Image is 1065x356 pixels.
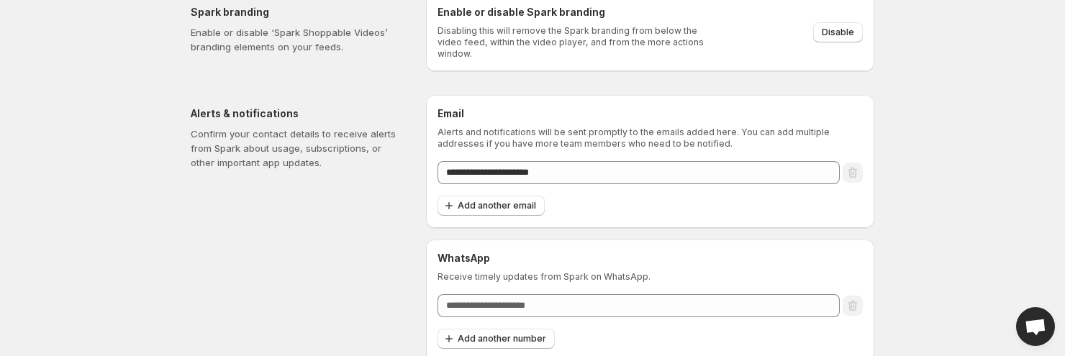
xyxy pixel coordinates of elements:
[438,329,555,349] button: Add another number
[438,251,863,265] h6: WhatsApp
[438,5,713,19] h6: Enable or disable Spark branding
[438,271,863,283] p: Receive timely updates from Spark on WhatsApp.
[191,25,403,54] p: Enable or disable ‘Spark Shoppable Videos’ branding elements on your feeds.
[438,25,713,60] p: Disabling this will remove the Spark branding from below the video feed, within the video player,...
[458,200,536,211] span: Add another email
[191,127,403,170] p: Confirm your contact details to receive alerts from Spark about usage, subscriptions, or other im...
[1016,307,1055,346] a: Open chat
[458,333,546,344] span: Add another number
[191,106,403,121] h5: Alerts & notifications
[438,127,863,150] p: Alerts and notifications will be sent promptly to the emails added here. You can add multiple add...
[438,196,545,216] button: Add another email
[438,106,863,121] h6: Email
[822,27,854,38] span: Disable
[191,5,403,19] h5: Spark branding
[813,22,863,42] button: Disable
